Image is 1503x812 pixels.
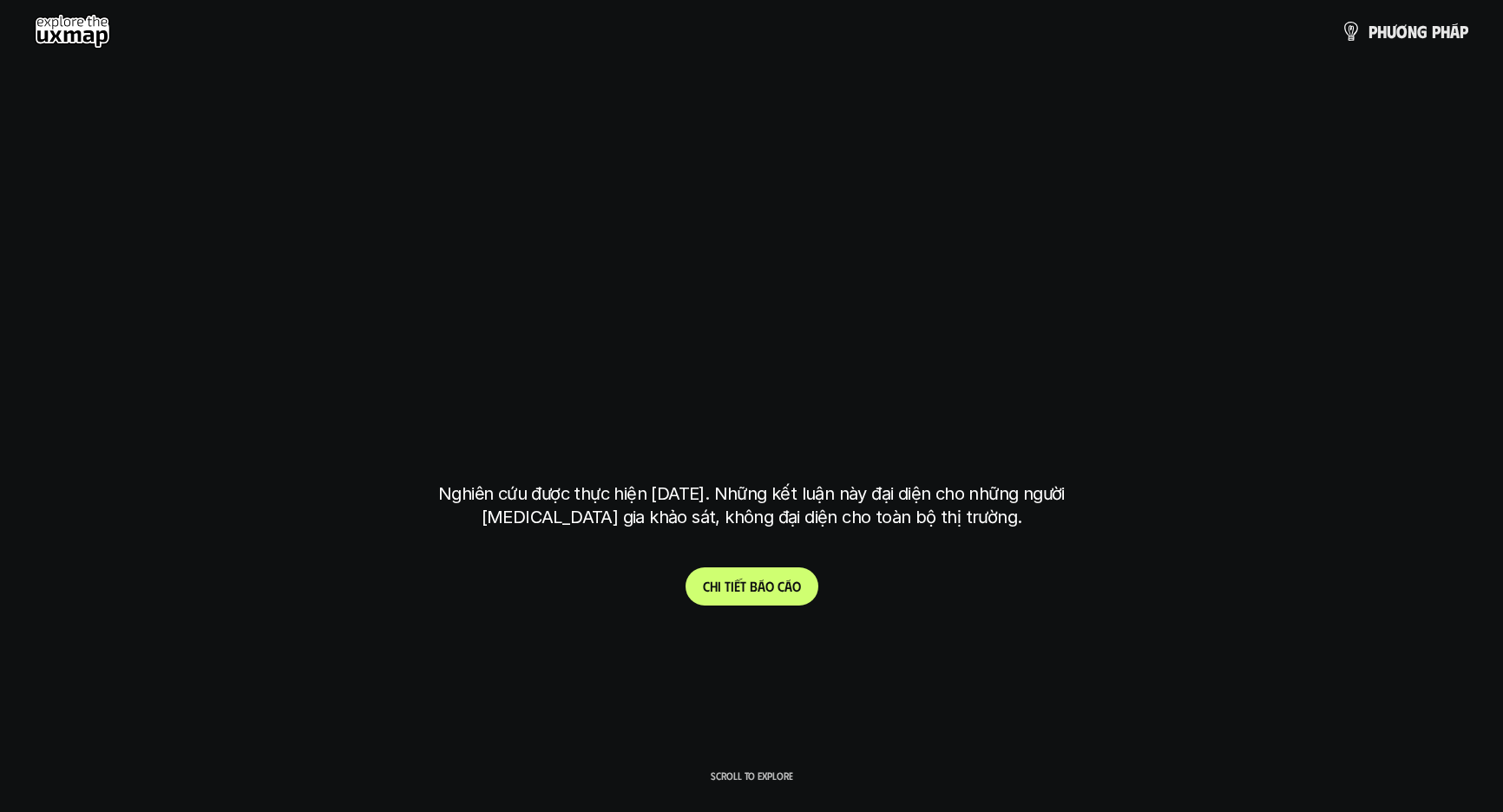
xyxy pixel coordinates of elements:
span: h [710,578,718,594]
span: o [765,578,774,594]
span: h [1377,22,1387,41]
span: ơ [1396,22,1408,41]
span: ư [1387,22,1396,41]
a: phươngpháp [1341,14,1468,49]
span: t [725,578,731,594]
span: p [1432,22,1441,41]
span: p [1368,22,1377,41]
p: Scroll to explore [711,769,793,782]
a: Chitiếtbáocáo [686,567,818,606]
span: i [718,578,721,594]
span: o [792,578,801,594]
span: i [731,578,734,594]
h1: phạm vi công việc của [435,246,1068,319]
span: á [784,578,792,594]
span: p [1460,22,1468,41]
h6: Kết quả nghiên cứu [692,208,824,228]
span: t [740,578,746,594]
span: h [1441,22,1450,41]
span: c [778,578,784,594]
span: á [758,578,765,594]
span: ế [734,578,740,594]
span: b [750,578,758,594]
span: g [1417,22,1428,41]
span: n [1408,22,1417,41]
h1: tại [GEOGRAPHIC_DATA] [443,383,1061,456]
span: C [703,578,710,594]
span: á [1450,22,1460,41]
p: Nghiên cứu được thực hiện [DATE]. Những kết luận này đại diện cho những người [MEDICAL_DATA] gia ... [426,482,1077,529]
